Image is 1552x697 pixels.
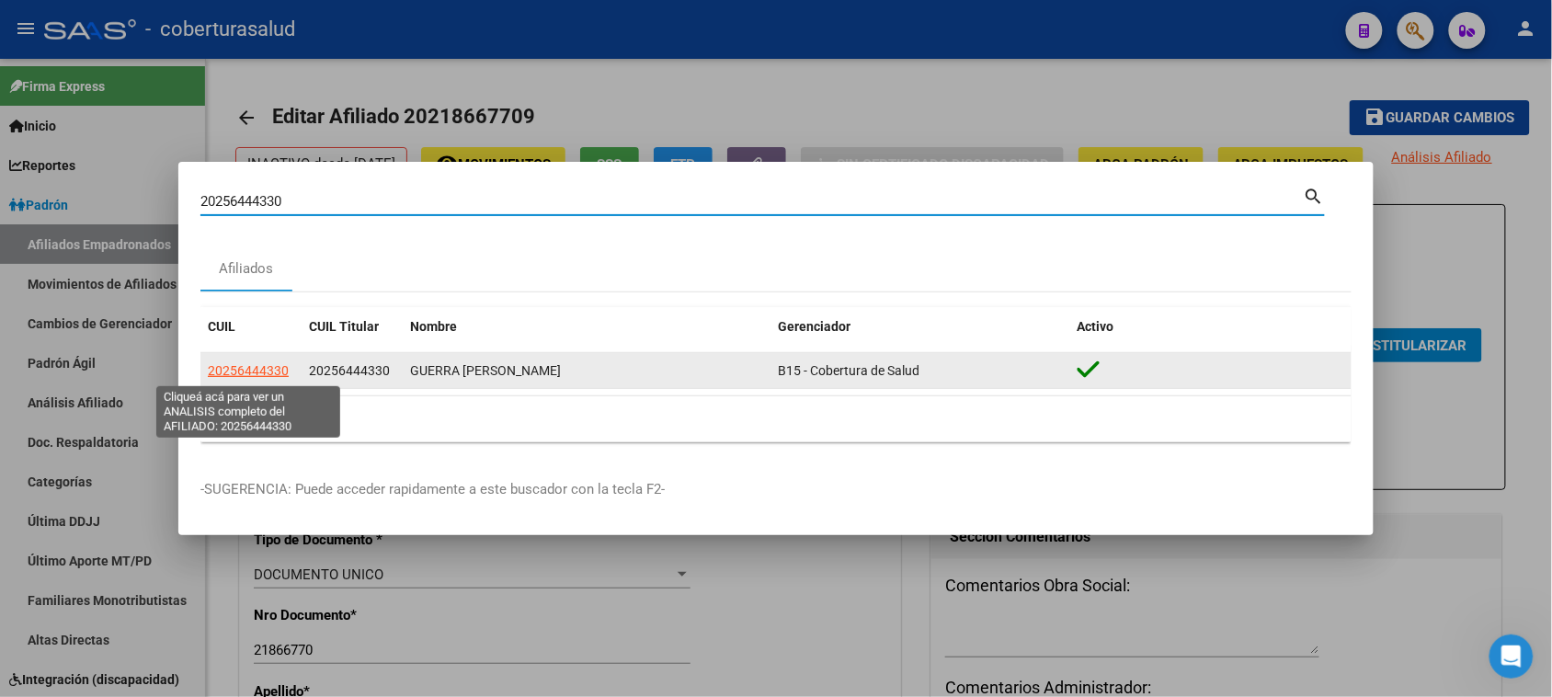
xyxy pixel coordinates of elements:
span: Gerenciador [778,319,850,334]
datatable-header-cell: Gerenciador [770,307,1070,347]
span: 20256444330 [208,363,289,378]
p: -SUGERENCIA: Puede acceder rapidamente a este buscador con la tecla F2- [200,479,1352,500]
div: Afiliados [220,258,274,280]
span: 20256444330 [309,363,390,378]
span: B15 - Cobertura de Salud [778,363,919,378]
datatable-header-cell: CUIL Titular [302,307,403,347]
span: Nombre [410,319,457,334]
span: Activo [1078,319,1114,334]
iframe: Intercom live chat [1489,634,1534,679]
span: CUIL Titular [309,319,379,334]
div: GUERRA [PERSON_NAME] [410,360,763,382]
datatable-header-cell: Nombre [403,307,770,347]
mat-icon: search [1304,184,1325,206]
datatable-header-cell: CUIL [200,307,302,347]
div: 1 total [200,396,1352,442]
span: CUIL [208,319,235,334]
datatable-header-cell: Activo [1070,307,1352,347]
